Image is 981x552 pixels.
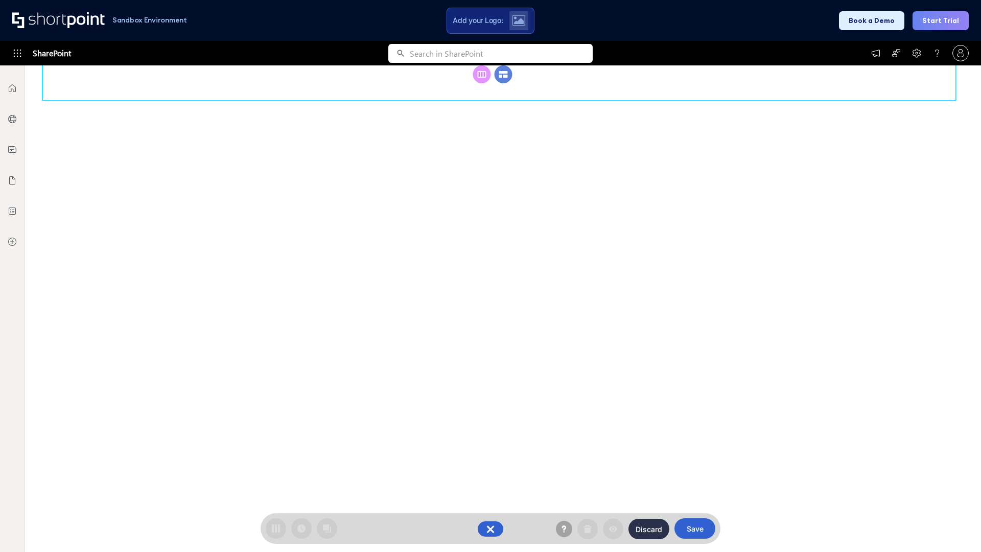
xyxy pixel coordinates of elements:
span: Add your Logo: [453,16,503,25]
img: Upload logo [512,15,525,26]
button: Discard [628,519,669,539]
input: Search in SharePoint [410,44,593,63]
iframe: Chat Widget [930,503,981,552]
button: Save [674,518,715,539]
button: Start Trial [913,11,969,30]
span: SharePoint [33,41,71,65]
h1: Sandbox Environment [112,17,187,23]
button: Book a Demo [839,11,904,30]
